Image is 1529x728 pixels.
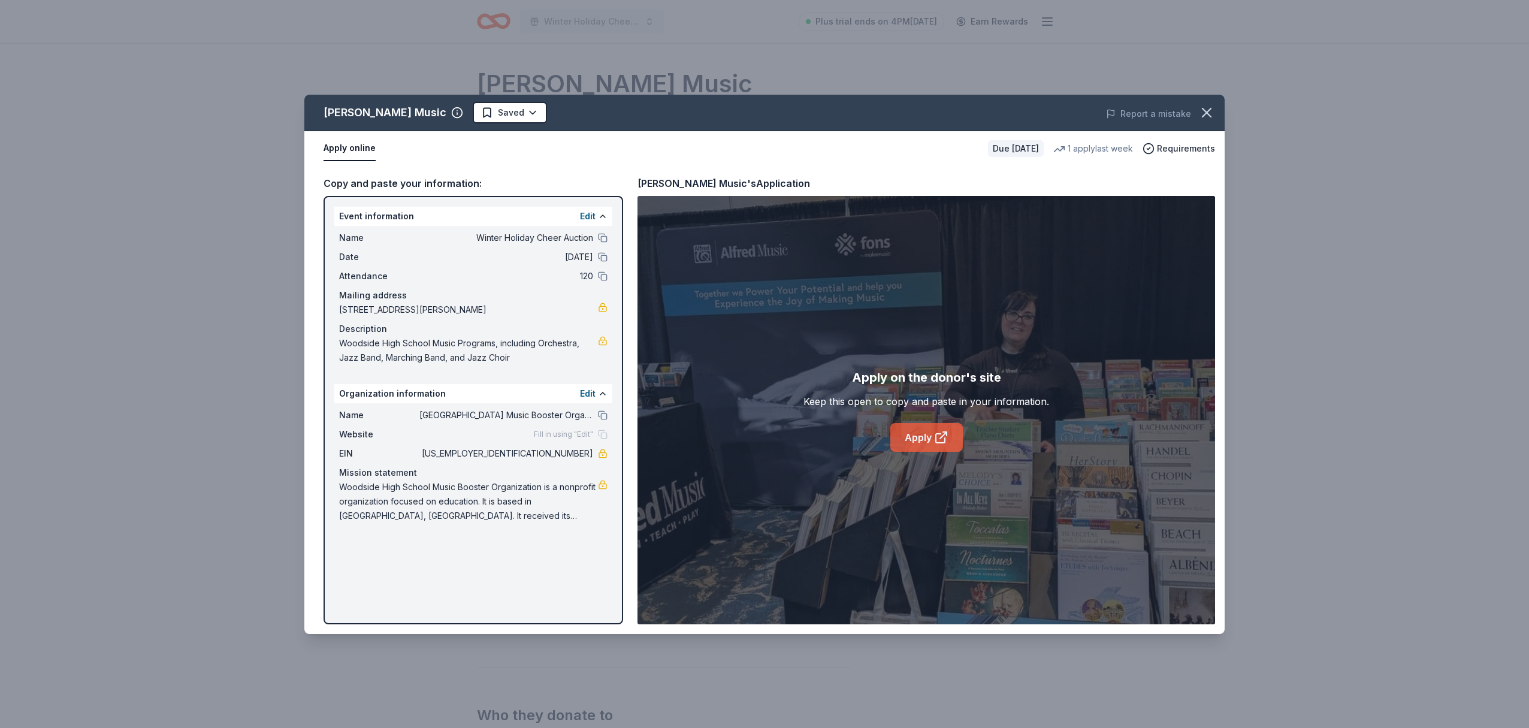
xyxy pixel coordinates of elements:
[339,231,419,245] span: Name
[637,176,810,191] div: [PERSON_NAME] Music's Application
[339,427,419,442] span: Website
[339,480,598,523] span: Woodside High School Music Booster Organization is a nonprofit organization focused on education....
[1053,141,1133,156] div: 1 apply last week
[580,209,596,223] button: Edit
[890,423,963,452] a: Apply
[339,250,419,264] span: Date
[324,103,446,122] div: [PERSON_NAME] Music
[339,408,419,422] span: Name
[580,386,596,401] button: Edit
[334,384,612,403] div: Organization information
[324,136,376,161] button: Apply online
[339,336,598,365] span: Woodside High School Music Programs, including Orchestra, Jazz Band, Marching Band, and Jazz Choir
[419,231,593,245] span: Winter Holiday Cheer Auction
[534,430,593,439] span: Fill in using "Edit"
[988,140,1044,157] div: Due [DATE]
[334,207,612,226] div: Event information
[419,408,593,422] span: [GEOGRAPHIC_DATA] Music Booster Organization
[1106,107,1191,121] button: Report a mistake
[1143,141,1215,156] button: Requirements
[339,446,419,461] span: EIN
[324,176,623,191] div: Copy and paste your information:
[852,368,1001,387] div: Apply on the donor's site
[498,105,524,120] span: Saved
[419,446,593,461] span: [US_EMPLOYER_IDENTIFICATION_NUMBER]
[473,102,547,123] button: Saved
[803,394,1049,409] div: Keep this open to copy and paste in your information.
[1157,141,1215,156] span: Requirements
[339,322,608,336] div: Description
[339,466,608,480] div: Mission statement
[339,269,419,283] span: Attendance
[419,269,593,283] span: 120
[339,303,598,317] span: [STREET_ADDRESS][PERSON_NAME]
[419,250,593,264] span: [DATE]
[339,288,608,303] div: Mailing address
